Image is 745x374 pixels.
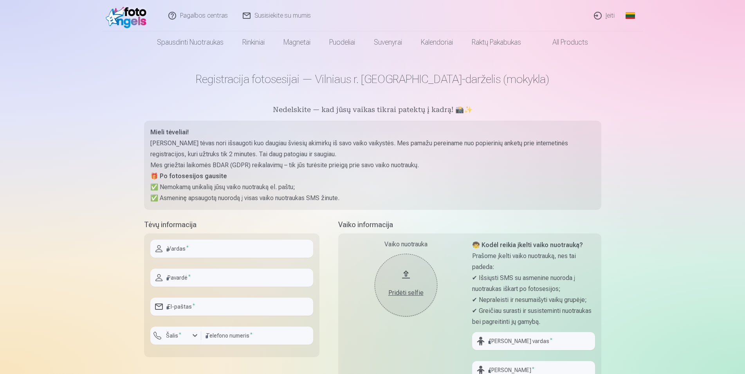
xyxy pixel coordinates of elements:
[364,31,411,53] a: Suvenyrai
[472,251,595,273] p: Prašome įkelti vaiko nuotrauką, nes tai padeda:
[150,138,595,160] p: [PERSON_NAME] tėvas nori išsaugoti kuo daugiau šviesių akimirkų iš savo vaiko vaikystės. Mes pama...
[144,72,601,86] h1: Registracija fotosesijai — Vilniaus r. [GEOGRAPHIC_DATA]-darželis (mokykla)
[148,31,233,53] a: Spausdinti nuotraukas
[462,31,530,53] a: Raktų pakabukas
[320,31,364,53] a: Puodeliai
[472,273,595,295] p: ✔ Išsiųsti SMS su asmenine nuoroda į nuotraukas iškart po fotosesijos;
[150,327,201,345] button: Šalis*
[106,3,151,28] img: /fa2
[472,305,595,327] p: ✔ Greičiau surasti ir susisteminti nuotraukas bei pagreitinti jų gamybą.
[382,288,429,298] div: Pridėti selfie
[274,31,320,53] a: Magnetai
[411,31,462,53] a: Kalendoriai
[150,172,227,180] strong: 🎁 Po fotosesijos gausite
[375,254,437,316] button: Pridėti selfie
[144,105,601,116] h5: Nedelskite — kad jūsų vaikas tikrai patektų į kadrą! 📸✨
[530,31,597,53] a: All products
[150,128,189,136] strong: Mieli tėveliai!
[472,241,583,249] strong: 🧒 Kodėl reikia įkelti vaiko nuotrauką?
[338,219,601,230] h5: Vaiko informacija
[472,295,595,305] p: ✔ Nepraleisti ir nesumaišyti vaikų grupėje;
[150,160,595,171] p: Mes griežtai laikomės BDAR (GDPR) reikalavimų – tik jūs turėsite prieigą prie savo vaiko nuotraukų.
[150,193,595,204] p: ✅ Asmeninę apsaugotą nuorodą į visas vaiko nuotraukas SMS žinute.
[144,219,319,230] h5: Tėvų informacija
[233,31,274,53] a: Rinkiniai
[345,240,467,249] div: Vaiko nuotrauka
[150,182,595,193] p: ✅ Nemokamą unikalią jūsų vaiko nuotrauką el. paštu;
[163,332,184,340] label: Šalis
